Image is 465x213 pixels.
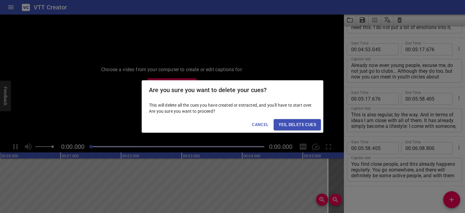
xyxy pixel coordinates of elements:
span: Cancel [252,121,269,128]
button: Cancel [249,119,271,130]
span: Yes, Delete Cues [279,121,316,128]
h2: Are you sure you want to delete your cues? [149,85,316,95]
button: Yes, Delete Cues [274,119,321,130]
div: This will delete all the cues you have created or extracted, and you'll have to start over. Are y... [142,100,323,117]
